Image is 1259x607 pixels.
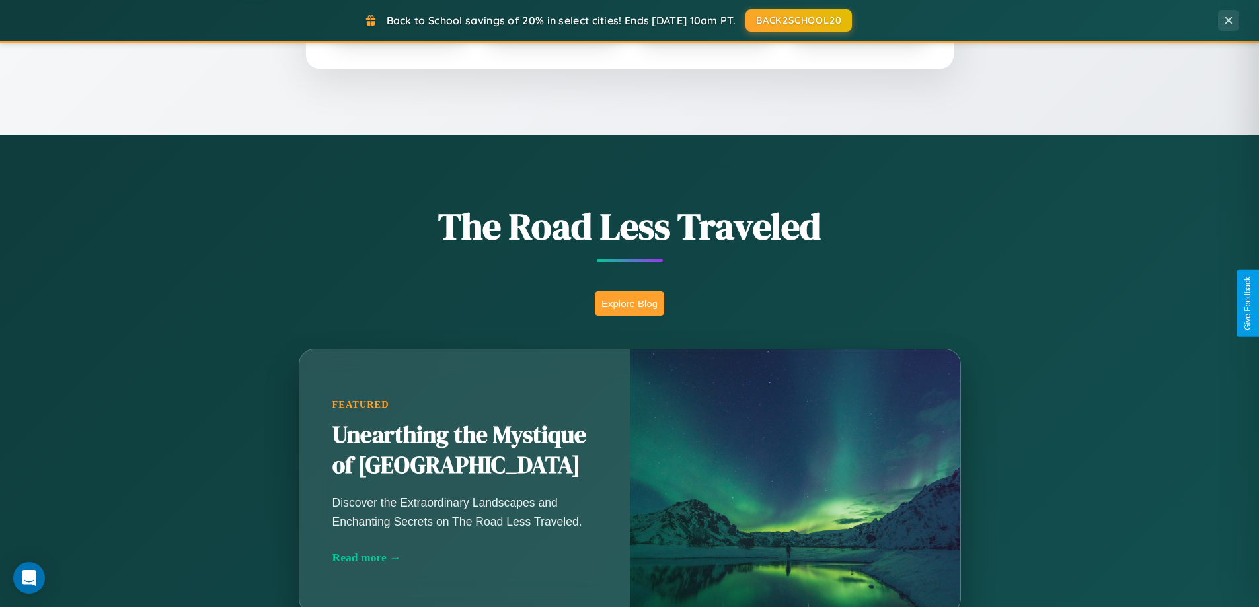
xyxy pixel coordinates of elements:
[332,399,597,410] div: Featured
[332,420,597,481] h2: Unearthing the Mystique of [GEOGRAPHIC_DATA]
[595,291,664,316] button: Explore Blog
[13,562,45,594] div: Open Intercom Messenger
[332,493,597,530] p: Discover the Extraordinary Landscapes and Enchanting Secrets on The Road Less Traveled.
[745,9,852,32] button: BACK2SCHOOL20
[332,551,597,565] div: Read more →
[387,14,736,27] span: Back to School savings of 20% in select cities! Ends [DATE] 10am PT.
[1243,277,1252,330] div: Give Feedback
[233,201,1026,252] h1: The Road Less Traveled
